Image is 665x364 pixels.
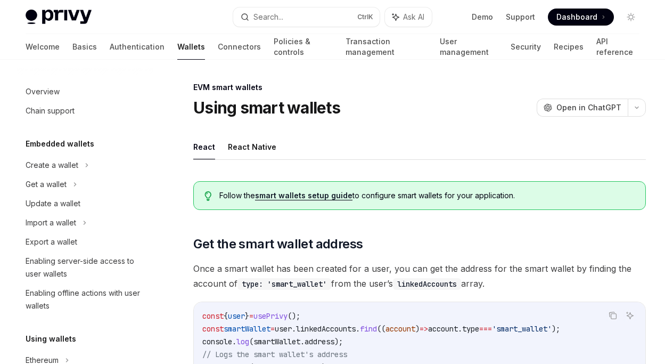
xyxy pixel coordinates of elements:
a: Authentication [110,34,165,60]
button: React Native [228,134,276,159]
h1: Using smart wallets [193,98,340,117]
span: Once a smart wallet has been created for a user, you can get the address for the smart wallet by ... [193,261,646,291]
span: const [202,324,224,334]
span: . [300,337,305,346]
span: user [275,324,292,334]
span: (); [288,311,300,321]
span: find [360,324,377,334]
a: Connectors [218,34,261,60]
span: smartWallet [224,324,270,334]
span: user [228,311,245,321]
span: ); [334,337,343,346]
a: Overview [17,82,153,101]
div: EVM smart wallets [193,82,646,93]
span: . [232,337,236,346]
span: account [428,324,458,334]
a: smart wallets setup guide [255,191,352,200]
span: const [202,311,224,321]
div: Enabling offline actions with user wallets [26,287,147,312]
span: Ctrl K [357,13,373,21]
a: Update a wallet [17,194,153,213]
span: account [385,324,415,334]
h5: Using wallets [26,333,76,345]
span: . [458,324,462,334]
span: ) [415,324,420,334]
div: Export a wallet [26,236,77,248]
button: Open in ChatGPT [537,99,628,117]
button: Ask AI [385,7,432,27]
span: Get the smart wallet address [193,236,363,253]
div: Update a wallet [26,197,80,210]
span: usePrivy [253,311,288,321]
span: Open in ChatGPT [556,102,621,113]
div: Search... [253,11,283,23]
span: type [462,324,479,334]
a: API reference [596,34,639,60]
a: Export a wallet [17,232,153,252]
span: . [356,324,360,334]
img: light logo [26,10,92,25]
span: === [479,324,492,334]
span: = [270,324,275,334]
button: Ask AI [623,309,637,322]
a: Basics [72,34,97,60]
span: log [236,337,249,346]
div: Overview [26,85,60,98]
button: Toggle dark mode [622,9,639,26]
div: Import a wallet [26,216,76,229]
a: Welcome [26,34,60,60]
div: Get a wallet [26,178,67,191]
span: (( [377,324,385,334]
a: User management [440,34,498,60]
span: { [224,311,228,321]
button: React [193,134,215,159]
code: linkedAccounts [393,278,461,290]
button: Search...CtrlK [233,7,380,27]
span: address [305,337,334,346]
span: 'smart_wallet' [492,324,552,334]
button: Copy the contents from the code block [606,309,620,322]
a: Recipes [554,34,584,60]
span: Ask AI [403,12,424,22]
a: Policies & controls [274,34,333,60]
a: Security [511,34,541,60]
span: linkedAccounts [296,324,356,334]
a: Transaction management [346,34,427,60]
a: Dashboard [548,9,614,26]
span: = [249,311,253,321]
span: smartWallet [253,337,300,346]
a: Support [506,12,535,22]
div: Enabling server-side access to user wallets [26,255,147,280]
span: . [292,324,296,334]
a: Enabling offline actions with user wallets [17,284,153,316]
div: Create a wallet [26,159,78,172]
a: Chain support [17,101,153,120]
a: Enabling server-side access to user wallets [17,252,153,284]
div: Chain support [26,104,75,117]
a: Wallets [177,34,205,60]
span: console [202,337,232,346]
span: ); [552,324,560,334]
span: ( [249,337,253,346]
code: type: 'smart_wallet' [237,278,331,290]
span: => [420,324,428,334]
span: } [245,311,249,321]
h5: Embedded wallets [26,137,94,150]
a: Demo [472,12,493,22]
span: // Logs the smart wallet's address [202,350,347,359]
span: Follow the to configure smart wallets for your application. [219,190,635,201]
svg: Tip [204,191,212,201]
span: Dashboard [556,12,597,22]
